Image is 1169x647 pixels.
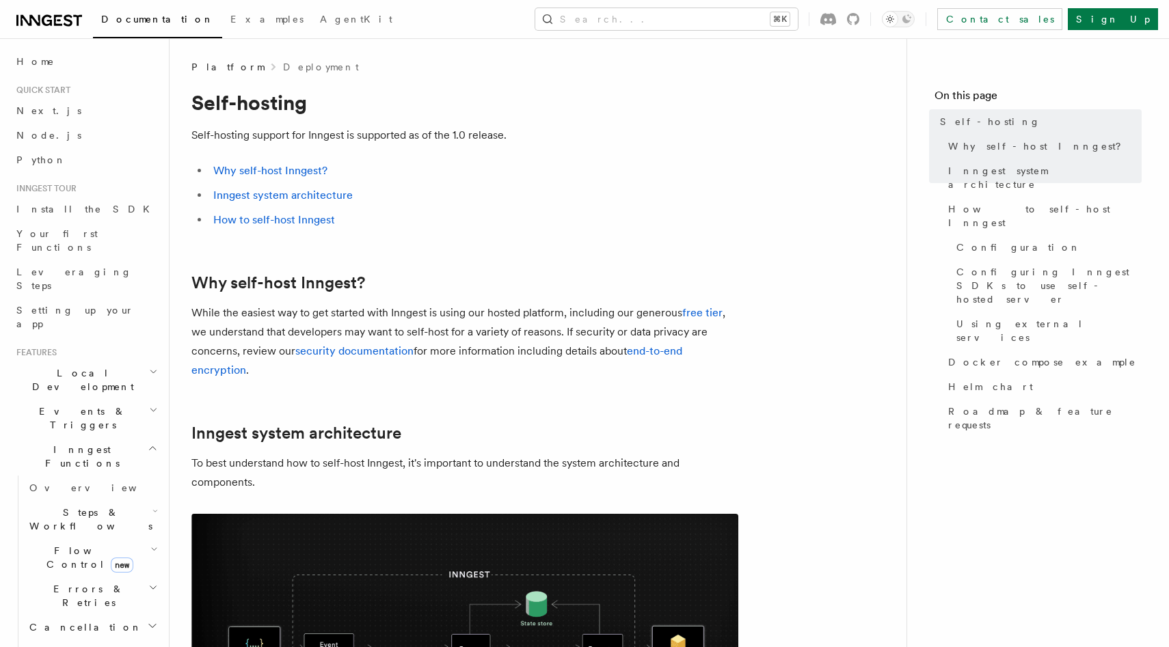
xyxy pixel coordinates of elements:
[11,260,161,298] a: Leveraging Steps
[11,98,161,123] a: Next.js
[948,202,1142,230] span: How to self-host Inngest
[11,183,77,194] span: Inngest tour
[24,544,150,571] span: Flow Control
[11,399,161,437] button: Events & Triggers
[191,273,365,292] a: Why self-host Inngest?
[191,90,738,115] h1: Self-hosting
[295,344,414,357] a: security documentation
[956,240,1081,254] span: Configuration
[948,380,1033,394] span: Helm chart
[1068,8,1158,30] a: Sign Up
[24,506,152,533] span: Steps & Workflows
[943,134,1142,159] a: Why self-host Inngest?
[230,14,304,25] span: Examples
[24,500,161,538] button: Steps & Workflows
[11,361,161,399] button: Local Development
[943,159,1142,197] a: Inngest system architecture
[943,197,1142,235] a: How to self-host Inngest
[11,443,148,470] span: Inngest Functions
[222,4,312,37] a: Examples
[948,139,1131,153] span: Why self-host Inngest?
[191,303,738,380] p: While the easiest way to get started with Inngest is using our hosted platform, including our gen...
[948,164,1142,191] span: Inngest system architecture
[24,615,161,639] button: Cancellation
[283,60,359,74] a: Deployment
[11,49,161,74] a: Home
[948,355,1136,369] span: Docker compose example
[11,404,149,432] span: Events & Triggers
[24,620,142,634] span: Cancellation
[320,14,392,25] span: AgentKit
[682,306,723,319] a: free tier
[29,482,170,493] span: Overview
[11,123,161,148] a: Node.js
[11,366,149,394] span: Local Development
[16,228,98,253] span: Your first Functions
[937,8,1062,30] a: Contact sales
[956,317,1142,344] span: Using external services
[11,148,161,172] a: Python
[943,374,1142,399] a: Helm chart
[11,298,161,336] a: Setting up your app
[24,538,161,577] button: Flow Controlnew
[11,437,161,476] button: Inngest Functions
[16,55,55,68] span: Home
[111,557,133,573] span: new
[535,8,798,30] button: Search...⌘K
[191,126,738,145] p: Self-hosting support for Inngest is supported as of the 1.0 release.
[11,221,161,260] a: Your first Functions
[940,115,1040,128] span: Self-hosting
[11,85,70,96] span: Quick start
[935,87,1142,109] h4: On this page
[191,60,264,74] span: Platform
[213,213,335,226] a: How to self-host Inngest
[24,582,148,609] span: Errors & Retries
[93,4,222,38] a: Documentation
[951,312,1142,350] a: Using external services
[213,189,353,202] a: Inngest system architecture
[191,454,738,492] p: To best understand how to self-host Inngest, it's important to understand the system architecture...
[24,476,161,500] a: Overview
[16,305,134,329] span: Setting up your app
[951,260,1142,312] a: Configuring Inngest SDKs to use self-hosted server
[191,424,401,443] a: Inngest system architecture
[882,11,915,27] button: Toggle dark mode
[16,266,132,291] span: Leveraging Steps
[24,577,161,615] button: Errors & Retries
[943,399,1142,437] a: Roadmap & feature requests
[935,109,1142,134] a: Self-hosting
[213,164,327,177] a: Why self-host Inngest?
[11,347,57,358] span: Features
[16,105,81,116] span: Next.js
[312,4,401,37] a: AgentKit
[770,12,790,26] kbd: ⌘K
[101,14,214,25] span: Documentation
[16,204,158,215] span: Install the SDK
[951,235,1142,260] a: Configuration
[16,130,81,141] span: Node.js
[948,404,1142,432] span: Roadmap & feature requests
[11,197,161,221] a: Install the SDK
[16,154,66,165] span: Python
[956,265,1142,306] span: Configuring Inngest SDKs to use self-hosted server
[943,350,1142,374] a: Docker compose example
